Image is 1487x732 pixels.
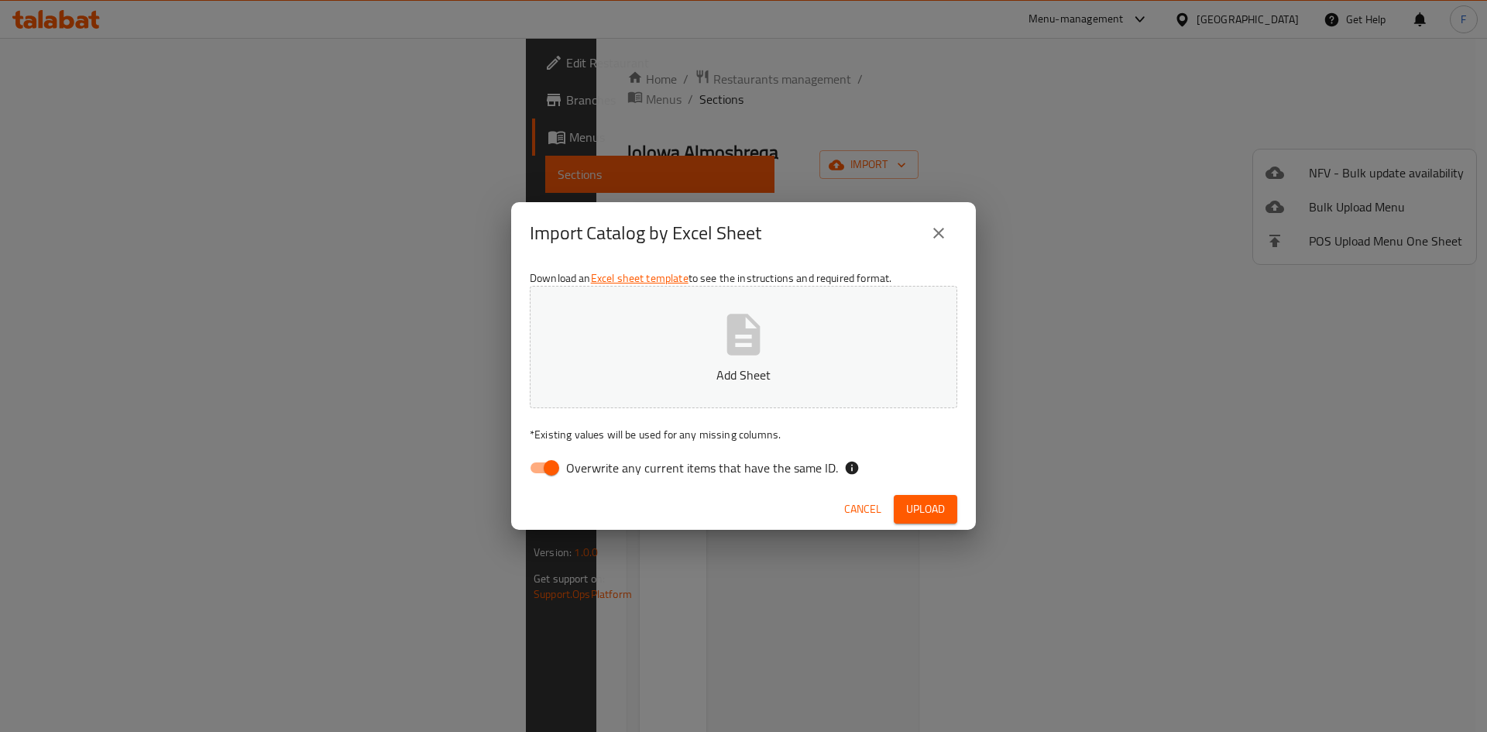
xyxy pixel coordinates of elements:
span: Overwrite any current items that have the same ID. [566,459,838,477]
p: Existing values will be used for any missing columns. [530,427,957,442]
button: close [920,215,957,252]
button: Upload [894,495,957,524]
span: Cancel [844,500,881,519]
div: Download an to see the instructions and required format. [511,264,976,489]
button: Cancel [838,495,888,524]
span: Upload [906,500,945,519]
h2: Import Catalog by Excel Sheet [530,221,761,246]
p: Add Sheet [554,366,933,384]
button: Add Sheet [530,286,957,408]
a: Excel sheet template [591,268,689,288]
svg: If the overwrite option isn't selected, then the items that match an existing ID will be ignored ... [844,460,860,476]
